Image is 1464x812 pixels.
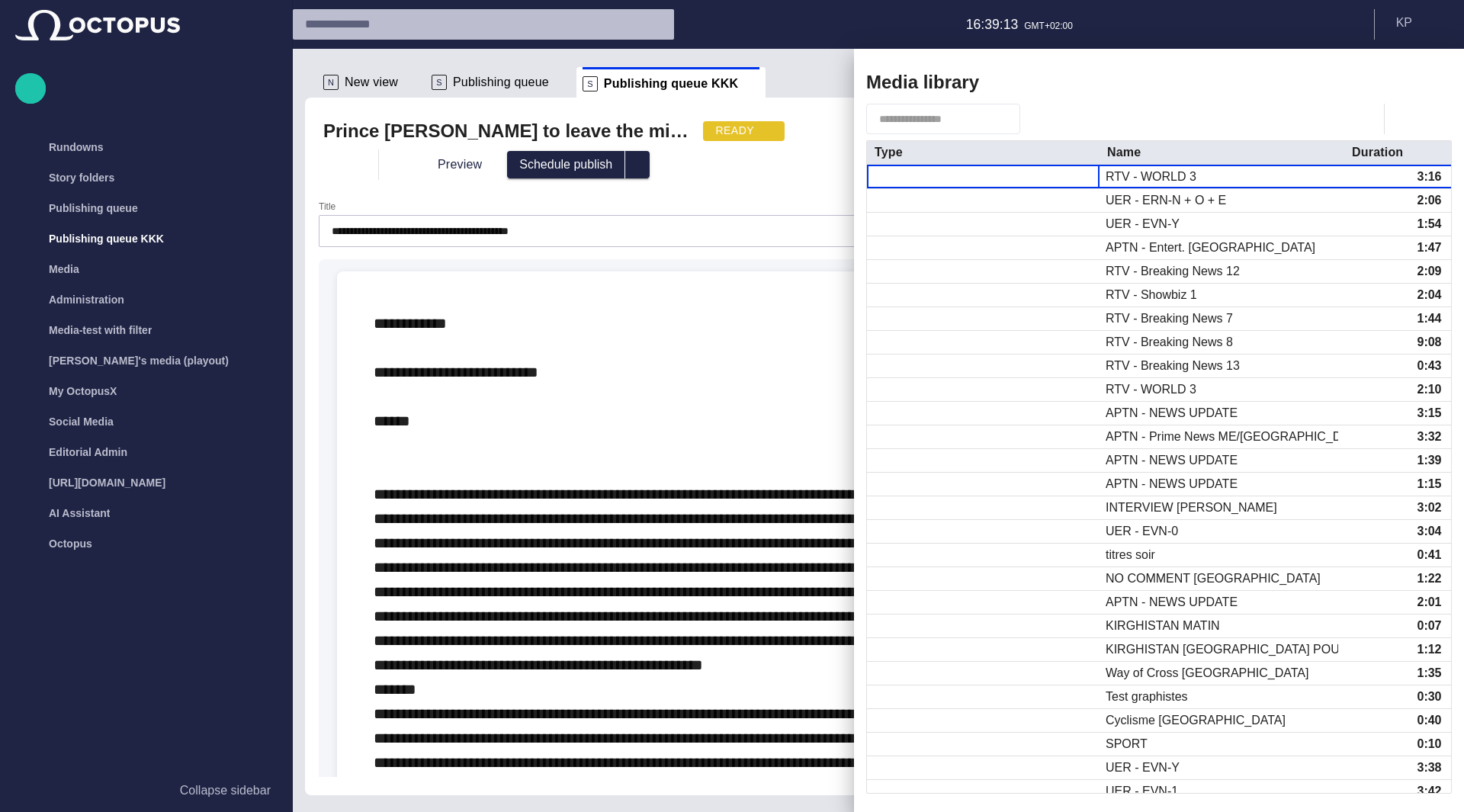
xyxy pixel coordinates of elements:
[1106,358,1240,374] div: RTV - Breaking News 13
[1352,145,1403,160] div: Duration
[875,145,903,160] div: Type
[1106,405,1238,422] div: APTN - NEWS UPDATE
[1106,665,1308,682] div: Way of Cross Jerusalem
[1417,476,1441,493] div: 1:15
[1417,618,1441,634] div: 0:07
[1106,334,1233,351] div: RTV - Breaking News 8
[1106,641,1338,658] div: KIRGHISTAN RUSSIA POUTINE
[1107,145,1141,160] div: Name
[1106,499,1277,516] div: INTERVIEW NAIM KASSEM
[1106,452,1238,469] div: APTN - NEWS UPDATE
[1417,712,1441,729] div: 0:40
[1106,168,1196,185] div: RTV - WORLD 3
[1417,570,1441,587] div: 1:22
[1417,641,1441,658] div: 1:12
[1417,736,1441,753] div: 0:10
[1106,192,1226,209] div: UER - ERN-N + O + E
[1417,381,1441,398] div: 2:10
[1106,239,1315,256] div: APTN - Entert. EUROPE
[848,431,872,473] div: Resize sidebar
[1417,216,1441,233] div: 1:54
[1106,476,1238,493] div: APTN - NEWS UPDATE
[1106,688,1188,705] div: Test graphistes
[1106,759,1180,776] div: UER - EVN-Y
[1106,618,1220,634] div: KIRGHISTAN MATIN
[1417,452,1441,469] div: 1:39
[1417,759,1441,776] div: 3:38
[1106,310,1233,327] div: RTV - Breaking News 7
[1417,594,1441,611] div: 2:01
[1106,381,1196,398] div: RTV - WORLD 3
[1106,736,1148,753] div: SPORT
[1417,547,1441,563] div: 0:41
[1106,712,1286,729] div: Cyclisme Italie
[1417,688,1441,705] div: 0:30
[1417,358,1441,374] div: 0:43
[1417,263,1441,280] div: 2:09
[1106,523,1178,540] div: UER - EVN-0
[1417,334,1441,351] div: 9:08
[1106,263,1240,280] div: RTV - Breaking News 12
[1417,499,1441,516] div: 3:02
[1106,428,1338,445] div: APTN - Prime News ME/EUROPE
[1417,287,1441,303] div: 2:04
[1106,570,1321,587] div: NO COMMENT LIBAN
[1417,665,1441,682] div: 1:35
[1417,192,1441,209] div: 2:06
[1417,523,1441,540] div: 3:04
[1106,216,1180,233] div: UER - EVN-Y
[1106,594,1238,611] div: APTN - NEWS UPDATE
[1106,547,1155,563] div: titres soir
[1417,405,1441,422] div: 3:15
[1106,287,1197,303] div: RTV - Showbiz 1
[1417,168,1441,185] div: 3:16
[866,72,979,93] h2: Media library
[1417,239,1441,256] div: 1:47
[1417,310,1441,327] div: 1:44
[1417,428,1441,445] div: 3:32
